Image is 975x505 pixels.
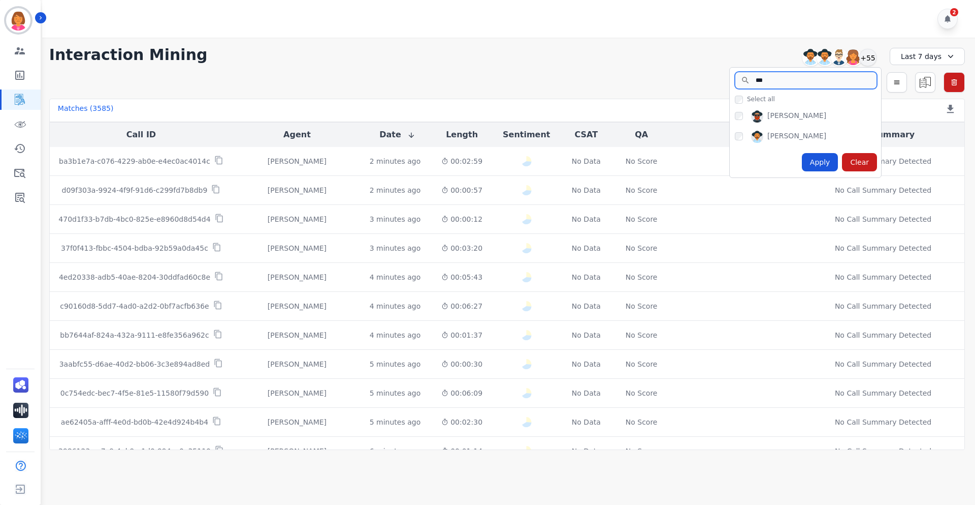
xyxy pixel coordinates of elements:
[370,214,421,224] div: 3 minutes ago
[126,129,156,141] button: Call ID
[626,417,658,427] div: No Score
[571,388,602,398] div: No Data
[60,330,209,340] p: bb7644af-824a-432a-9111-e8fe356a962c
[571,446,602,456] div: No Data
[370,156,421,166] div: 2 minutes ago
[370,272,421,282] div: 4 minutes ago
[571,156,602,166] div: No Data
[626,359,658,369] div: No Score
[571,185,602,195] div: No Data
[575,129,598,141] button: CSAT
[59,156,210,166] p: ba3b1e7a-c076-4229-ab0e-e4ec0ac4014c
[571,417,602,427] div: No Data
[802,153,838,171] div: Apply
[859,49,876,66] div: +55
[441,446,482,456] div: 00:01:14
[441,272,482,282] div: 00:05:43
[441,301,482,311] div: 00:06:27
[370,243,421,253] div: 3 minutes ago
[747,95,775,103] span: Select all
[571,330,602,340] div: No Data
[241,243,353,253] div: [PERSON_NAME]
[441,359,482,369] div: 00:00:30
[59,272,210,282] p: 4ed20338-adb5-40ae-8204-30ddfad60c8e
[842,153,877,171] div: Clear
[61,243,208,253] p: 37f0f413-fbbc-4504-bdba-92b59a0da45c
[571,301,602,311] div: No Data
[241,156,353,166] div: [PERSON_NAME]
[370,446,421,456] div: 6 minutes ago
[58,103,114,117] div: Matches ( 3585 )
[626,214,658,224] div: No Score
[241,446,353,456] div: [PERSON_NAME]
[58,446,211,456] p: 3986123c-a7c9-4eb9-a1d0-994ec0a35110
[370,359,421,369] div: 5 minutes ago
[503,129,550,141] button: Sentiment
[441,243,482,253] div: 00:03:20
[571,272,602,282] div: No Data
[441,417,482,427] div: 00:02:30
[446,129,478,141] button: Length
[241,330,353,340] div: [PERSON_NAME]
[283,129,311,141] button: Agent
[241,388,353,398] div: [PERSON_NAME]
[626,185,658,195] div: No Score
[441,214,482,224] div: 00:00:12
[441,156,482,166] div: 00:02:59
[626,243,658,253] div: No Score
[241,185,353,195] div: [PERSON_NAME]
[626,272,658,282] div: No Score
[58,214,210,224] p: 470d1f33-b7db-4bc0-825e-e8960d8d54d4
[241,272,353,282] div: [PERSON_NAME]
[852,129,915,141] button: Call Summary
[379,129,415,141] button: Date
[767,110,826,123] div: [PERSON_NAME]
[626,330,658,340] div: No Score
[890,48,965,65] div: Last 7 days
[441,330,482,340] div: 00:01:37
[441,388,482,398] div: 00:06:09
[626,446,658,456] div: No Score
[370,417,421,427] div: 5 minutes ago
[60,388,209,398] p: 0c754edc-bec7-4f5e-81e5-11580f79d590
[59,359,210,369] p: 3aabfc55-d6ae-40d2-bb06-3c3e894ad8ed
[61,417,208,427] p: ae62405a-afff-4e0d-bd0b-42e4d924b4b4
[571,359,602,369] div: No Data
[767,131,826,143] div: [PERSON_NAME]
[571,243,602,253] div: No Data
[6,8,30,33] img: Bordered avatar
[370,330,421,340] div: 4 minutes ago
[241,301,353,311] div: [PERSON_NAME]
[635,129,648,141] button: QA
[950,8,958,16] div: 2
[571,214,602,224] div: No Data
[49,46,208,64] h1: Interaction Mining
[370,301,421,311] div: 4 minutes ago
[370,185,421,195] div: 2 minutes ago
[241,359,353,369] div: [PERSON_NAME]
[441,185,482,195] div: 00:00:57
[626,388,658,398] div: No Score
[626,301,658,311] div: No Score
[241,214,353,224] div: [PERSON_NAME]
[241,417,353,427] div: [PERSON_NAME]
[626,156,658,166] div: No Score
[370,388,421,398] div: 5 minutes ago
[60,301,209,311] p: c90160d8-5dd7-4ad0-a2d2-0bf7acfb636e
[62,185,208,195] p: d09f303a-9924-4f9f-91d6-c299fd7b8db9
